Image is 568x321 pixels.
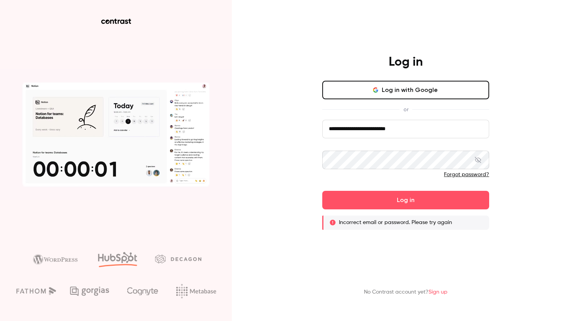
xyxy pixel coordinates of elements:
button: Log in with Google [322,81,489,99]
h4: Log in [389,54,423,70]
a: Sign up [429,289,447,295]
button: Log in [322,191,489,209]
p: No Contrast account yet? [364,288,447,296]
a: Forgot password? [444,172,489,177]
p: Incorrect email or password. Please try again [339,219,452,226]
img: decagon [155,255,201,263]
span: or [400,105,412,114]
